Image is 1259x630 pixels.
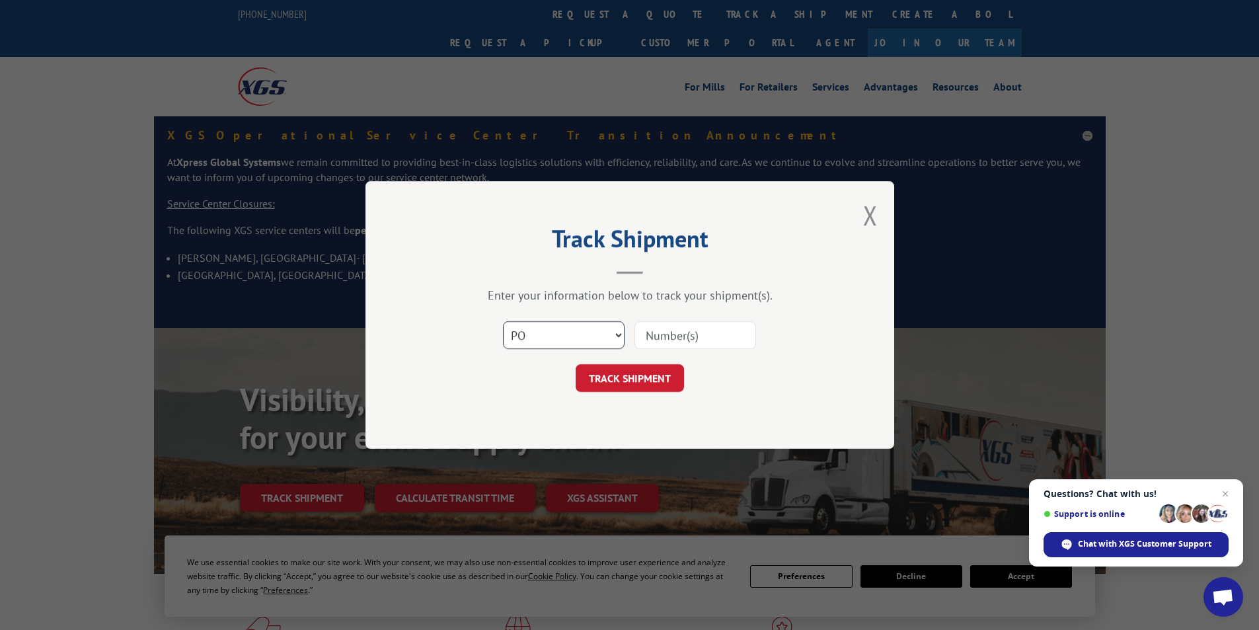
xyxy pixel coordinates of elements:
[1044,489,1229,499] span: Questions? Chat with us!
[432,288,828,303] div: Enter your information below to track your shipment(s).
[432,229,828,255] h2: Track Shipment
[1203,577,1243,617] a: Open chat
[1044,532,1229,557] span: Chat with XGS Customer Support
[576,364,684,392] button: TRACK SHIPMENT
[1078,538,1211,550] span: Chat with XGS Customer Support
[1044,509,1155,519] span: Support is online
[863,198,878,233] button: Close modal
[634,321,756,349] input: Number(s)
